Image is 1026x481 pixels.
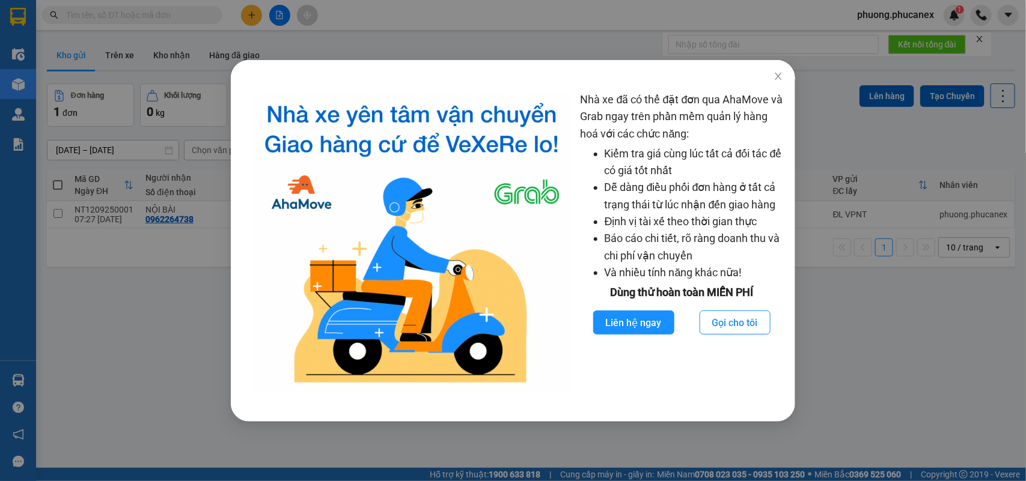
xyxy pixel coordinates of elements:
li: Dễ dàng điều phối đơn hàng ở tất cả trạng thái từ lúc nhận đến giao hàng [605,179,783,213]
li: Định vị tài xế theo thời gian thực [605,213,783,230]
span: close [774,71,783,81]
li: Báo cáo chi tiết, rõ ràng doanh thu và chi phí vận chuyển [605,230,783,264]
li: Kiểm tra giá cùng lúc tất cả đối tác để có giá tốt nhất [605,145,783,180]
div: Dùng thử hoàn toàn MIỄN PHÍ [581,284,783,301]
img: logo [252,91,571,392]
button: Close [762,60,795,94]
span: Gọi cho tôi [712,315,758,330]
span: Liên hệ ngay [606,315,662,330]
button: Liên hệ ngay [593,310,674,334]
div: Nhà xe đã có thể đặt đơn qua AhaMove và Grab ngay trên phần mềm quản lý hàng hoá với các chức năng: [581,91,783,392]
button: Gọi cho tôi [700,310,771,334]
li: Và nhiều tính năng khác nữa! [605,264,783,281]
